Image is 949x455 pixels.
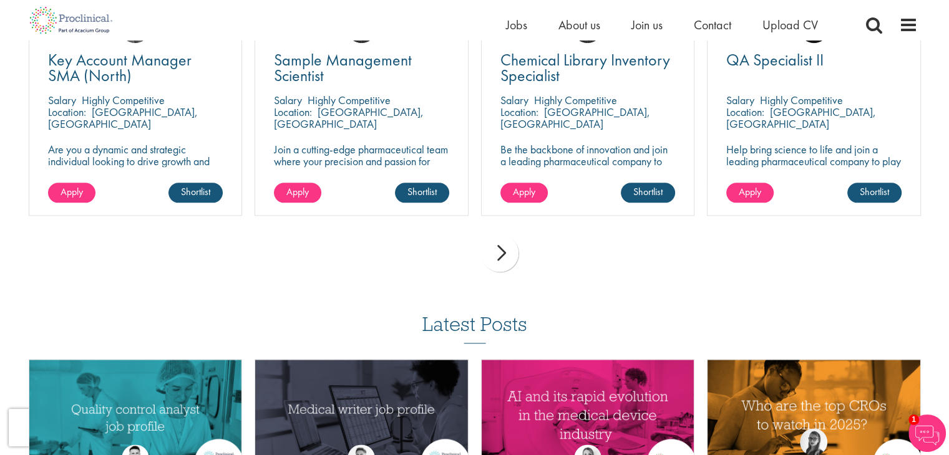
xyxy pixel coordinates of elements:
span: Apply [286,185,309,198]
div: next [481,234,518,272]
a: Shortlist [621,183,675,203]
p: Highly Competitive [82,93,165,107]
p: [GEOGRAPHIC_DATA], [GEOGRAPHIC_DATA] [48,105,198,131]
a: Join us [631,17,663,33]
span: Salary [48,93,76,107]
a: QA Specialist II [726,52,902,68]
p: Highly Competitive [760,93,843,107]
span: Apply [61,185,83,198]
a: Jobs [506,17,527,33]
p: Help bring science to life and join a leading pharmaceutical company to play a key role in delive... [726,143,902,203]
span: Apply [739,185,761,198]
span: Key Account Manager SMA (North) [48,49,192,86]
span: Salary [274,93,302,107]
span: Location: [48,105,86,119]
span: Location: [500,105,538,119]
p: Highly Competitive [308,93,391,107]
a: Apply [500,183,548,203]
span: QA Specialist II [726,49,824,70]
p: Be the backbone of innovation and join a leading pharmaceutical company to help keep life-changin... [500,143,676,191]
span: 1 [908,414,919,425]
a: Shortlist [168,183,223,203]
a: Apply [726,183,774,203]
a: Apply [48,183,95,203]
a: Shortlist [847,183,902,203]
span: Chemical Library Inventory Specialist [500,49,670,86]
span: Salary [500,93,528,107]
a: Shortlist [395,183,449,203]
a: Contact [694,17,731,33]
p: Highly Competitive [534,93,617,107]
span: Sample Management Scientist [274,49,412,86]
p: [GEOGRAPHIC_DATA], [GEOGRAPHIC_DATA] [500,105,650,131]
iframe: reCAPTCHA [9,409,168,446]
span: Salary [726,93,754,107]
p: Join a cutting-edge pharmaceutical team where your precision and passion for quality will help sh... [274,143,449,191]
a: Chemical Library Inventory Specialist [500,52,676,84]
p: [GEOGRAPHIC_DATA], [GEOGRAPHIC_DATA] [274,105,424,131]
a: Upload CV [762,17,818,33]
a: Key Account Manager SMA (North) [48,52,223,84]
span: Location: [274,105,312,119]
h3: Latest Posts [422,314,527,343]
p: [GEOGRAPHIC_DATA], [GEOGRAPHIC_DATA] [726,105,876,131]
a: About us [558,17,600,33]
p: Are you a dynamic and strategic individual looking to drive growth and build lasting partnerships... [48,143,223,191]
span: Location: [726,105,764,119]
a: Sample Management Scientist [274,52,449,84]
span: Apply [513,185,535,198]
a: Apply [274,183,321,203]
img: Chatbot [908,414,946,452]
